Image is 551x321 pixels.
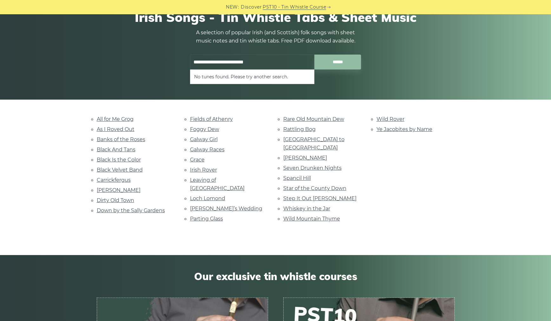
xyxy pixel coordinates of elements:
a: Foggy Dew [190,126,219,132]
a: Black Velvet Band [97,167,143,173]
a: As I Roved Out [97,126,134,132]
a: Step It Out [PERSON_NAME] [283,195,357,201]
a: Wild Rover [377,116,404,122]
a: Wild Mountain Thyme [283,216,340,222]
h1: Irish Songs - Tin Whistle Tabs & Sheet Music [97,10,455,25]
a: Dirty Old Town [97,197,134,203]
span: NEW: [226,3,239,11]
a: Fields of Athenry [190,116,233,122]
a: PST10 - Tin Whistle Course [263,3,326,11]
a: Ye Jacobites by Name [377,126,432,132]
a: Grace [190,157,205,163]
a: [PERSON_NAME]’s Wedding [190,206,262,212]
a: Irish Rover [190,167,217,173]
a: Whiskey in the Jar [283,206,330,212]
li: No tunes found. Please try another search. [194,73,310,81]
a: Rare Old Mountain Dew [283,116,344,122]
a: Black And Tans [97,147,135,153]
span: Discover [241,3,262,11]
a: All for Me Grog [97,116,134,122]
a: Banks of the Roses [97,136,145,142]
a: Star of the County Down [283,185,346,191]
a: Rattling Bog [283,126,316,132]
a: Galway Races [190,147,225,153]
a: Spancil Hill [283,175,311,181]
a: Seven Drunken Nights [283,165,342,171]
p: A selection of popular Irish (and Scottish) folk songs with sheet music notes and tin whistle tab... [190,29,361,45]
a: Down by the Sally Gardens [97,207,165,213]
a: Loch Lomond [190,195,225,201]
a: [GEOGRAPHIC_DATA] to [GEOGRAPHIC_DATA] [283,136,344,151]
a: [PERSON_NAME] [283,155,327,161]
a: [PERSON_NAME] [97,187,141,193]
a: Carrickfergus [97,177,131,183]
a: Leaving of [GEOGRAPHIC_DATA] [190,177,245,191]
span: Our exclusive tin whistle courses [97,270,455,282]
a: Black Is the Color [97,157,141,163]
a: Galway Girl [190,136,218,142]
a: Parting Glass [190,216,223,222]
